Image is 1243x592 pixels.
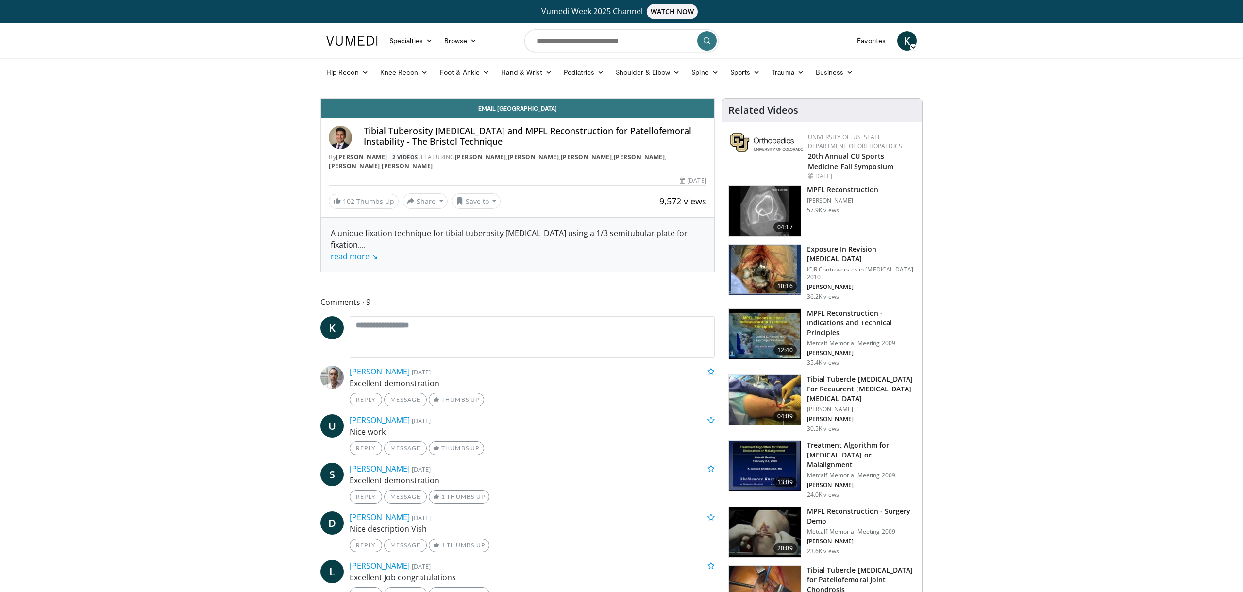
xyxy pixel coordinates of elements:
[382,162,433,170] a: [PERSON_NAME]
[807,308,916,338] h3: MPFL Reconstruction - Indications and Technical Principles
[773,345,797,355] span: 12:40
[320,511,344,535] a: D
[680,176,706,185] div: [DATE]
[659,195,706,207] span: 9,572 views
[729,186,801,236] img: 38434_0000_3.png.150x105_q85_crop-smart_upscale.jpg
[326,36,378,46] img: VuMedi Logo
[728,308,916,367] a: 12:40 MPFL Reconstruction - Indications and Technical Principles Metcalf Memorial Meeting 2009 [P...
[350,463,410,474] a: [PERSON_NAME]
[495,63,558,82] a: Hand & Wrist
[384,441,427,455] a: Message
[350,572,715,583] p: Excellent Job congratulations
[807,339,916,347] p: Metcalf Memorial Meeting 2009
[412,465,431,474] small: [DATE]
[441,493,445,500] span: 1
[851,31,891,51] a: Favorites
[808,152,893,171] a: 20th Annual CU Sports Medicine Fall Symposium
[350,539,382,552] a: Reply
[807,491,839,499] p: 24.0K views
[429,393,484,406] a: Thumbs Up
[374,63,434,82] a: Knee Recon
[686,63,724,82] a: Spine
[773,222,797,232] span: 04:17
[807,206,839,214] p: 57.9K views
[807,266,916,281] p: ICJR Controversies in [MEDICAL_DATA] 2010
[773,411,797,421] span: 04:09
[730,133,803,152] img: 355603a8-37da-49b6-856f-e00d7e9307d3.png.150x105_q85_autocrop_double_scale_upscale_version-0.2.png
[807,374,916,404] h3: Tibial Tubercle [MEDICAL_DATA] For Recuurent [MEDICAL_DATA] [MEDICAL_DATA]
[807,440,916,470] h3: Treatment Algorithm for [MEDICAL_DATA] or Malalignment
[429,490,489,504] a: 1 Thumbs Up
[773,477,797,487] span: 13:09
[807,349,916,357] p: [PERSON_NAME]
[807,507,916,526] h3: MPFL Reconstruction - Surgery Demo
[412,416,431,425] small: [DATE]
[807,283,916,291] p: [PERSON_NAME]
[729,309,801,359] img: 642458_3.png.150x105_q85_crop-smart_upscale.jpg
[729,245,801,295] img: Screen_shot_2010-09-03_at_2.11.03_PM_2.png.150x105_q85_crop-smart_upscale.jpg
[729,375,801,425] img: O0cEsGv5RdudyPNn5hMDoxOjB1O5lLKx_1.150x105_q85_crop-smart_upscale.jpg
[807,538,916,545] p: [PERSON_NAME]
[336,153,387,161] a: [PERSON_NAME]
[384,490,427,504] a: Message
[807,197,878,204] p: [PERSON_NAME]
[343,197,354,206] span: 102
[508,153,559,161] a: [PERSON_NAME]
[350,426,715,438] p: Nice work
[438,31,483,51] a: Browse
[350,512,410,523] a: [PERSON_NAME]
[350,366,410,377] a: [PERSON_NAME]
[434,63,496,82] a: Foot & Ankle
[452,193,501,209] button: Save to
[647,4,698,19] span: WATCH NOW
[429,441,484,455] a: Thumbs Up
[412,562,431,571] small: [DATE]
[350,474,715,486] p: Excellent demonstration
[321,99,714,118] a: Email [GEOGRAPHIC_DATA]
[320,366,344,389] img: Avatar
[331,227,705,262] div: A unique fixation technique for tibial tuberosity [MEDICAL_DATA] using a 1/3 semitubular plate fo...
[524,29,719,52] input: Search topics, interventions
[808,172,914,181] div: [DATE]
[807,244,916,264] h3: Exposure In Revision [MEDICAL_DATA]
[320,414,344,438] a: U
[350,415,410,425] a: [PERSON_NAME]
[807,293,839,301] p: 36.2K views
[329,194,399,209] a: 102 Thumbs Up
[807,185,878,195] h3: MPFL Reconstruction
[561,153,612,161] a: [PERSON_NAME]
[558,63,610,82] a: Pediatrics
[331,251,378,262] a: read more ↘
[329,162,380,170] a: [PERSON_NAME]
[329,153,706,170] div: By FEATURING , , , , ,
[773,543,797,553] span: 20:09
[807,472,916,479] p: Metcalf Memorial Meeting 2009
[807,528,916,536] p: Metcalf Memorial Meeting 2009
[808,133,902,150] a: University of [US_STATE] Department of Orthopaedics
[328,4,915,19] a: Vumedi Week 2025 ChannelWATCH NOW
[350,523,715,535] p: Nice description Vish
[614,153,665,161] a: [PERSON_NAME]
[364,126,706,147] h4: Tibial Tuberosity [MEDICAL_DATA] and MPFL Reconstruction for Patellofemoral Instability - The Bri...
[320,560,344,583] a: L
[350,393,382,406] a: Reply
[773,281,797,291] span: 10:16
[350,490,382,504] a: Reply
[766,63,810,82] a: Trauma
[729,507,801,558] img: aren_3.png.150x105_q85_crop-smart_upscale.jpg
[807,359,839,367] p: 35.4K views
[728,104,798,116] h4: Related Videos
[320,463,344,486] a: S
[728,185,916,237] a: 04:17 MPFL Reconstruction [PERSON_NAME] 57.9K views
[384,539,427,552] a: Message
[350,560,410,571] a: [PERSON_NAME]
[320,316,344,339] a: K
[807,415,916,423] p: [PERSON_NAME]
[807,481,916,489] p: [PERSON_NAME]
[429,539,489,552] a: 1 Thumbs Up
